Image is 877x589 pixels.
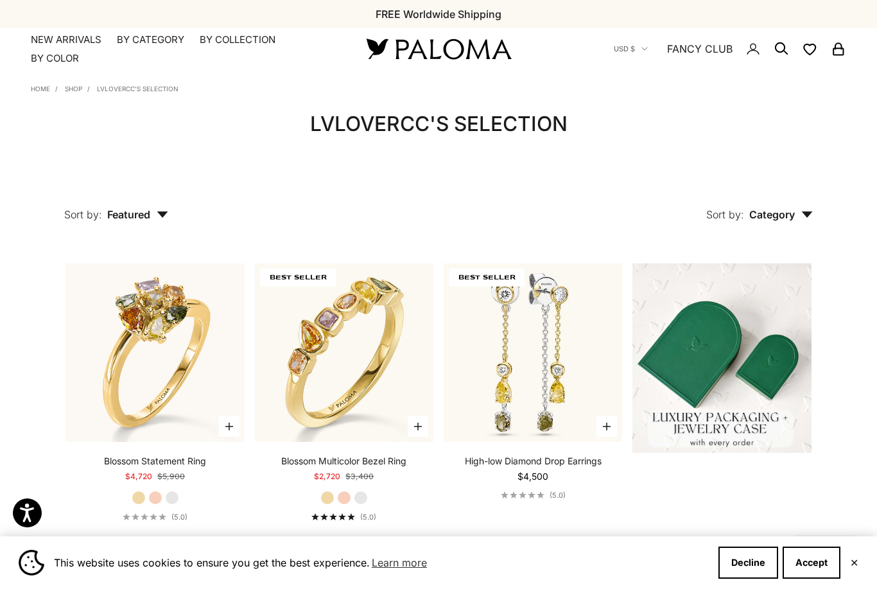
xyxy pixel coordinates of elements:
summary: By Collection [200,33,275,46]
span: (5.0) [360,513,376,522]
span: Sort by: [706,208,744,221]
a: High-low Diamond Drop Earrings [465,455,602,468]
div: 5.0 out of 5.0 stars [123,513,166,520]
a: Shop [65,85,82,92]
button: Decline [718,547,778,579]
nav: Secondary navigation [614,28,846,69]
a: Blossom Multicolor Bezel Ring [281,455,406,468]
summary: By Color [31,52,79,65]
button: Close [850,559,858,567]
span: BEST SELLER [260,268,336,286]
span: Featured [107,208,168,221]
compare-at-price: $5,900 [157,470,185,483]
div: 5.0 out of 5.0 stars [311,513,355,520]
a: 5.0 out of 5.0 stars(5.0) [501,491,566,500]
a: NEW ARRIVALS [31,33,101,46]
button: Sort by: Category [677,179,842,233]
button: Sort by: Featured [35,179,198,233]
h1: LVloverCC's Selection [65,110,811,137]
img: Cookie banner [19,550,44,576]
button: Accept [783,547,840,579]
span: BEST SELLER [449,268,525,286]
span: This website uses cookies to ensure you get the best experience. [54,553,708,572]
a: #YellowGold #WhiteGold #RoseGold [65,263,244,442]
nav: Breadcrumb [31,82,178,92]
a: LVloverCC's Selection [97,85,178,92]
span: (5.0) [550,491,566,500]
img: High-low Diamond Drop Earrings [444,263,622,442]
img: #YellowGold [65,263,244,442]
sale-price: $4,500 [517,470,548,483]
span: USD $ [614,43,635,55]
sale-price: $4,720 [125,470,152,483]
span: (5.0) [171,513,187,522]
sale-price: $2,720 [314,470,340,483]
span: Sort by: [64,208,102,221]
a: Blossom Statement Ring [104,455,206,468]
a: FANCY CLUB [667,40,733,57]
a: 5.0 out of 5.0 stars(5.0) [311,513,376,522]
nav: Primary navigation [31,33,336,65]
summary: By Category [117,33,184,46]
a: Home [31,85,50,92]
a: Learn more [370,553,429,572]
span: Category [749,208,813,221]
compare-at-price: $3,400 [345,470,374,483]
div: 5.0 out of 5.0 stars [501,491,544,498]
img: #YellowGold [255,263,433,442]
button: USD $ [614,43,648,55]
a: 5.0 out of 5.0 stars(5.0) [123,513,187,522]
p: FREE Worldwide Shipping [376,6,501,22]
